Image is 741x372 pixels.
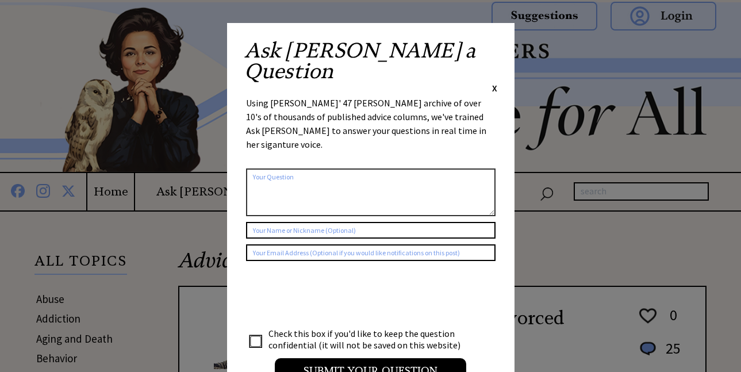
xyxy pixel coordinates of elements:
[244,40,497,82] h2: Ask [PERSON_NAME] a Question
[246,96,496,163] div: Using [PERSON_NAME]' 47 [PERSON_NAME] archive of over 10's of thousands of published advice colum...
[246,244,496,261] input: Your Email Address (Optional if you would like notifications on this post)
[492,82,497,94] span: X
[246,222,496,239] input: Your Name or Nickname (Optional)
[268,327,471,351] td: Check this box if you'd like to keep the question confidential (it will not be saved on this webs...
[246,273,421,317] iframe: reCAPTCHA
